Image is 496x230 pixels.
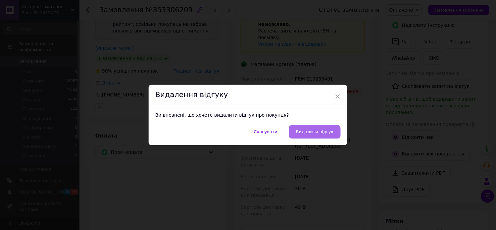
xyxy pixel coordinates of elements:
[254,129,277,134] span: Скасувати
[289,125,341,139] button: Видалити відгук
[296,129,334,134] span: Видалити відгук
[155,112,289,118] span: Ви впевнені, що хочете видалити відгук про покупця?
[149,85,347,105] div: Видалення відгуку
[335,91,341,102] span: ×
[247,125,284,139] button: Скасувати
